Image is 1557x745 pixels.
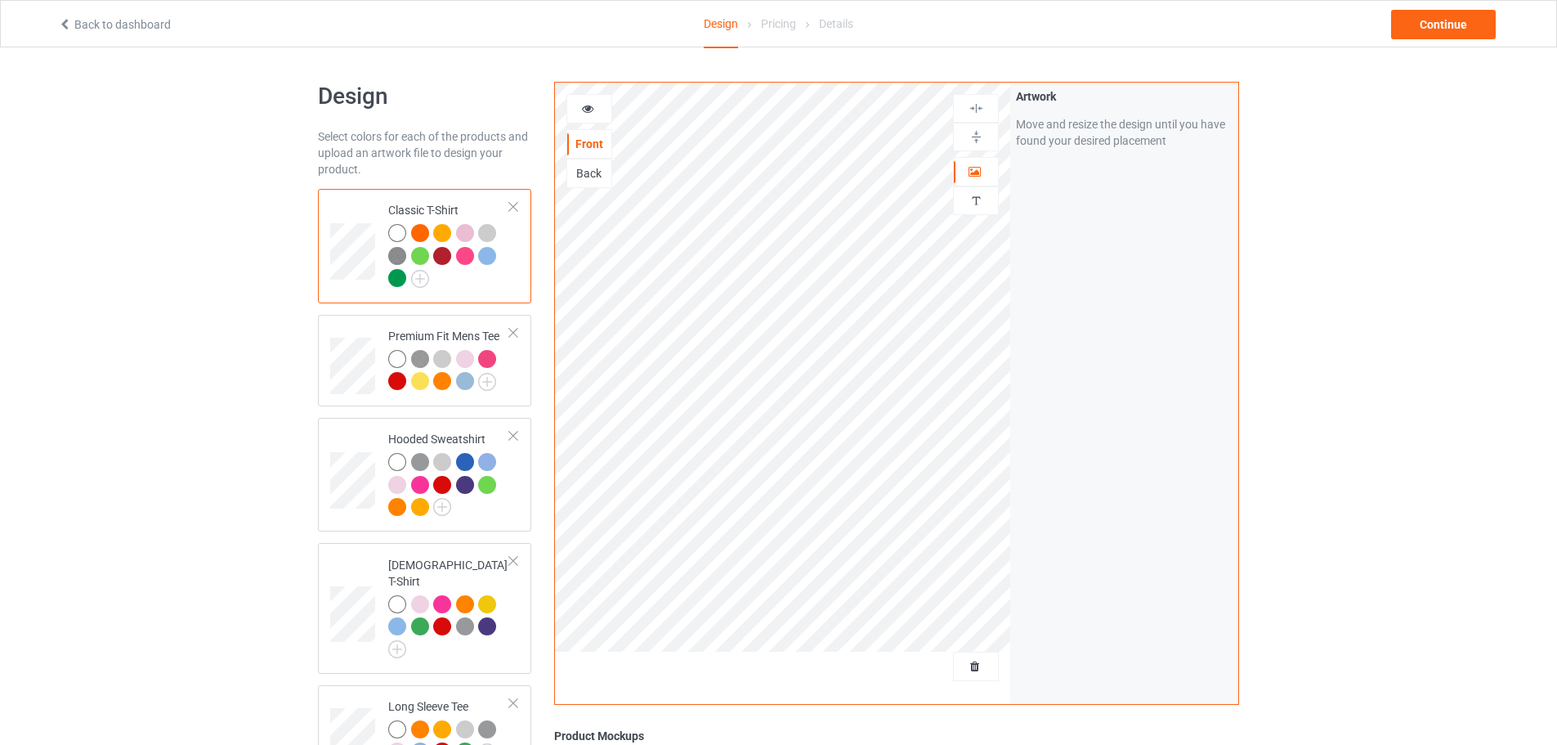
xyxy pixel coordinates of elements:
[1016,88,1233,105] div: Artwork
[318,189,531,303] div: Classic T-Shirt
[761,1,796,47] div: Pricing
[433,498,451,516] img: svg+xml;base64,PD94bWwgdmVyc2lvbj0iMS4wIiBlbmNvZGluZz0iVVRGLTgiPz4KPHN2ZyB3aWR0aD0iMjJweCIgaGVpZ2...
[388,557,510,653] div: [DEMOGRAPHIC_DATA] T-Shirt
[1391,10,1496,39] div: Continue
[388,202,510,286] div: Classic T-Shirt
[318,128,531,177] div: Select colors for each of the products and upload an artwork file to design your product.
[388,328,510,389] div: Premium Fit Mens Tee
[318,543,531,673] div: [DEMOGRAPHIC_DATA] T-Shirt
[567,136,611,152] div: Front
[318,82,531,111] h1: Design
[567,165,611,182] div: Back
[478,373,496,391] img: svg+xml;base64,PD94bWwgdmVyc2lvbj0iMS4wIiBlbmNvZGluZz0iVVRGLTgiPz4KPHN2ZyB3aWR0aD0iMjJweCIgaGVpZ2...
[58,18,171,31] a: Back to dashboard
[318,418,531,532] div: Hooded Sweatshirt
[388,431,510,515] div: Hooded Sweatshirt
[969,193,984,209] img: svg%3E%0A
[969,101,984,116] img: svg%3E%0A
[704,1,738,48] div: Design
[554,728,1239,744] div: Product Mockups
[318,315,531,406] div: Premium Fit Mens Tee
[819,1,853,47] div: Details
[388,247,406,265] img: heather_texture.png
[969,129,984,145] img: svg%3E%0A
[411,270,429,288] img: svg+xml;base64,PD94bWwgdmVyc2lvbj0iMS4wIiBlbmNvZGluZz0iVVRGLTgiPz4KPHN2ZyB3aWR0aD0iMjJweCIgaGVpZ2...
[388,640,406,658] img: svg+xml;base64,PD94bWwgdmVyc2lvbj0iMS4wIiBlbmNvZGluZz0iVVRGLTgiPz4KPHN2ZyB3aWR0aD0iMjJweCIgaGVpZ2...
[1016,116,1233,149] div: Move and resize the design until you have found your desired placement
[411,350,429,368] img: heather_texture.png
